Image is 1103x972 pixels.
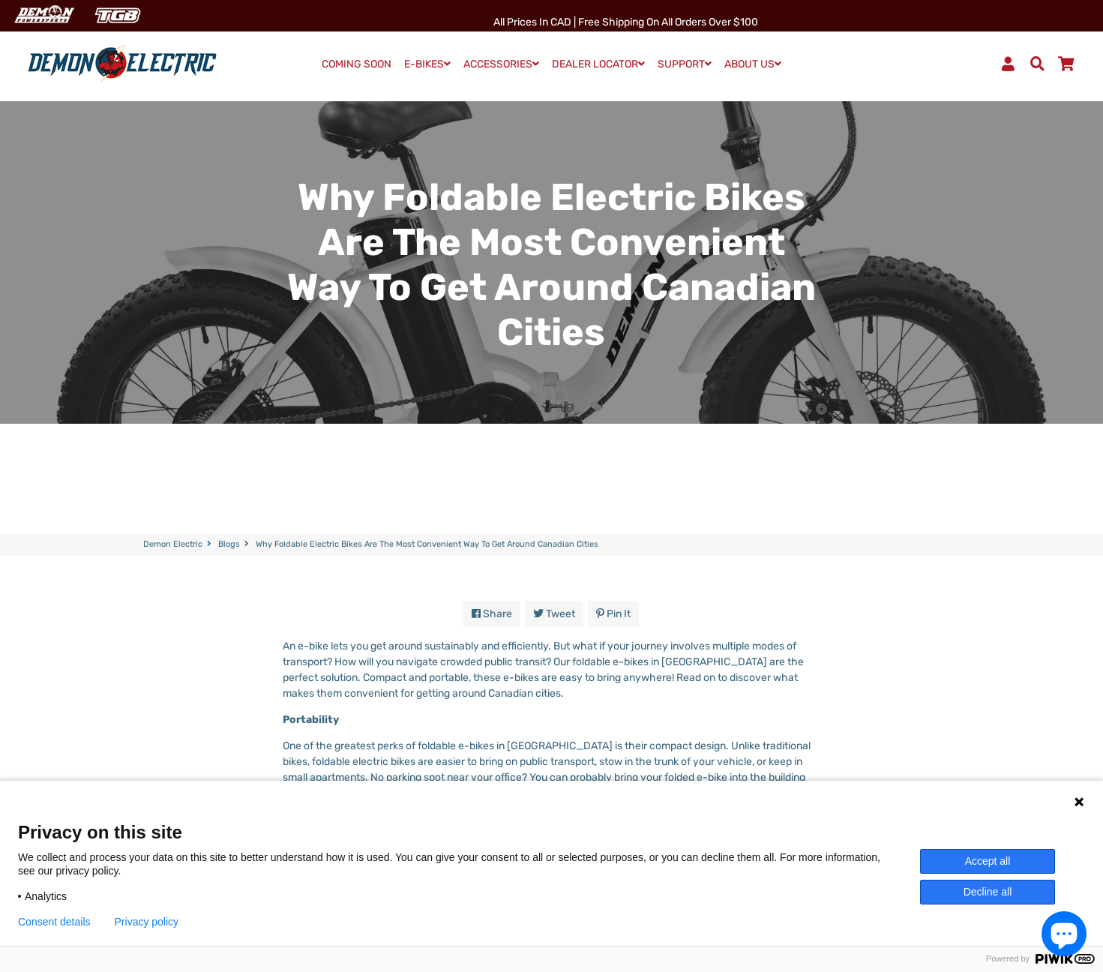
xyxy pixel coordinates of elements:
[256,538,598,551] span: Why Foldable Electric Bikes Are the Most Convenient Way to Get Around Canadian Cities
[18,821,1085,843] span: Privacy on this site
[1037,911,1091,960] inbox-online-store-chat: Shopify online store chat
[7,3,79,28] img: Demon Electric
[18,916,91,928] button: Consent details
[920,849,1055,874] button: Accept all
[458,53,544,75] a: ACCESSORIES
[283,175,820,355] h2: Why Foldable Electric Bikes Are the Most Convenient Way to Get Around Canadian Cities
[87,3,148,28] img: TGB Canada
[316,54,397,75] a: COMING SOON
[18,850,920,877] p: We collect and process your data on this site to better understand how it is used. You can give y...
[22,44,222,83] img: Demon Electric logo
[980,954,1036,964] span: Powered by
[283,638,820,701] p: An e-bike lets you get around sustainably and efficiently. But what if your journey involves mult...
[546,607,575,620] span: Tweet
[547,53,650,75] a: DEALER LOCATOR
[283,738,820,801] p: One of the greatest perks of foldable e-bikes in [GEOGRAPHIC_DATA] is their compact design. Unlik...
[283,713,339,726] strong: Portability
[607,607,631,620] span: Pin it
[493,16,758,28] span: All Prices in CAD | Free shipping on all orders over $100
[25,889,67,903] span: Analytics
[483,607,512,620] span: Share
[218,538,240,551] a: Blogs
[115,916,179,928] a: Privacy policy
[652,53,717,75] a: SUPPORT
[719,53,787,75] a: ABOUT US
[399,53,456,75] a: E-BIKES
[143,538,202,551] a: Demon Electric
[920,880,1055,904] button: Decline all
